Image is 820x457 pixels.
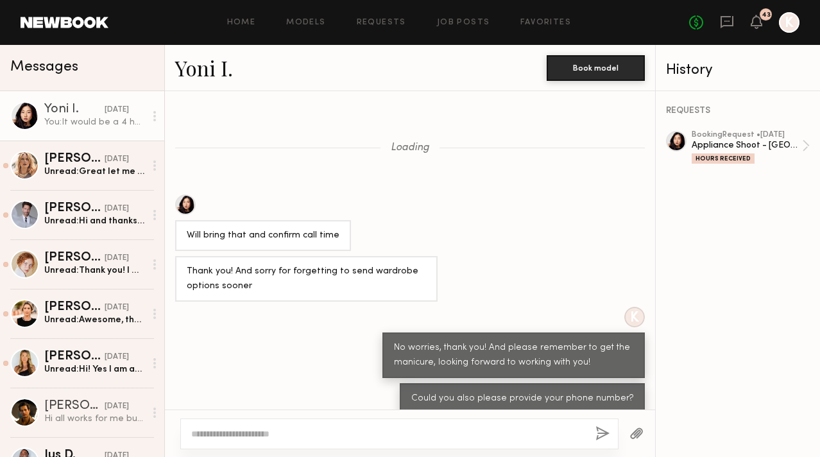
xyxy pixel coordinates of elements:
[105,104,129,116] div: [DATE]
[175,54,233,82] a: Yoni I.
[357,19,406,27] a: Requests
[44,301,105,314] div: [PERSON_NAME]
[666,63,810,78] div: History
[105,302,129,314] div: [DATE]
[692,139,802,151] div: Appliance Shoot - [GEOGRAPHIC_DATA]
[44,264,145,277] div: Unread: Thank you! I will!
[44,103,105,116] div: Yoni I.
[44,215,145,227] div: Unread: Hi and thanks for your interest in me. Unfortunately as it will only be one day I don’t t...
[44,400,105,413] div: [PERSON_NAME]
[692,131,810,164] a: bookingRequest •[DATE]Appliance Shoot - [GEOGRAPHIC_DATA]Hours Received
[411,392,633,406] div: Could you also please provide your phone number?
[692,131,802,139] div: booking Request • [DATE]
[105,252,129,264] div: [DATE]
[187,229,339,243] div: Will bring that and confirm call time
[286,19,325,27] a: Models
[692,153,755,164] div: Hours Received
[105,351,129,363] div: [DATE]
[227,19,256,27] a: Home
[105,203,129,215] div: [DATE]
[44,252,105,264] div: [PERSON_NAME]
[44,363,145,375] div: Unread: Hi! Yes I am available and can work as a local.
[520,19,571,27] a: Favorites
[547,62,645,73] a: Book model
[10,60,78,74] span: Messages
[394,341,633,370] div: No worries, thank you! And please remember to get the manicure, looking forward to working with you!
[547,55,645,81] button: Book model
[44,153,105,166] div: [PERSON_NAME]
[44,116,145,128] div: You: It would be a 4 hour minimum, what kind of rate are you looking for?
[187,264,426,294] div: Thank you! And sorry for forgetting to send wardrobe options sooner
[44,350,105,363] div: [PERSON_NAME]
[44,314,145,326] div: Unread: Awesome, thank you!
[666,107,810,116] div: REQUESTS
[391,142,429,153] span: Loading
[437,19,490,27] a: Job Posts
[779,12,799,33] a: K
[44,202,105,215] div: [PERSON_NAME]
[44,166,145,178] div: Unread: Great let me know
[105,401,129,413] div: [DATE]
[105,153,129,166] div: [DATE]
[762,12,771,19] div: 43
[44,413,145,425] div: Hi all works for me but how long would it take? How many hours? Thanks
